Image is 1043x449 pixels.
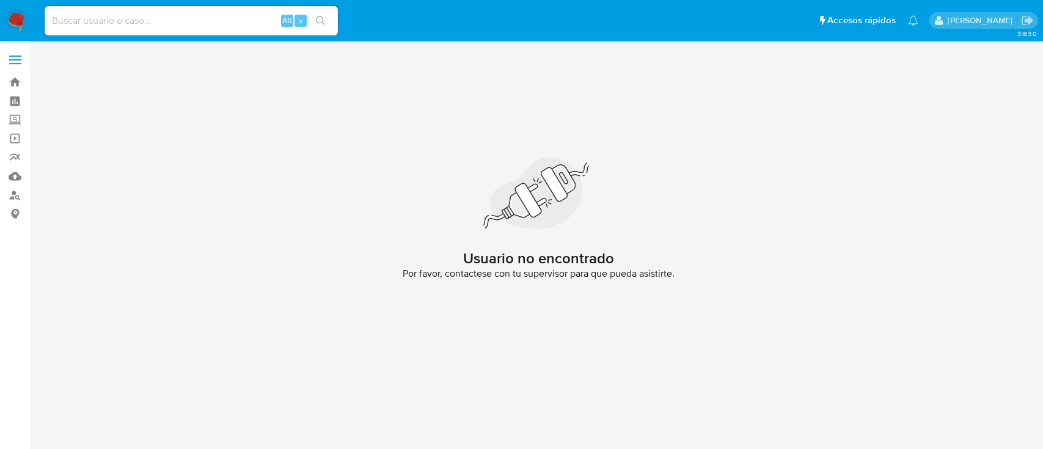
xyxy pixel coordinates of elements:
button: search-icon [308,12,333,29]
a: Notificaciones [908,15,918,26]
span: s [299,15,302,26]
span: Alt [282,15,292,26]
span: Accesos rápidos [827,14,896,27]
span: Por favor, contactese con tu supervisor para que pueda asistirte. [403,268,675,280]
a: Salir [1021,14,1034,27]
input: Buscar usuario o caso... [45,13,338,29]
p: fernando.ftapiamartinez@mercadolibre.com.mx [948,15,1017,26]
h2: Usuario no encontrado [463,249,614,268]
